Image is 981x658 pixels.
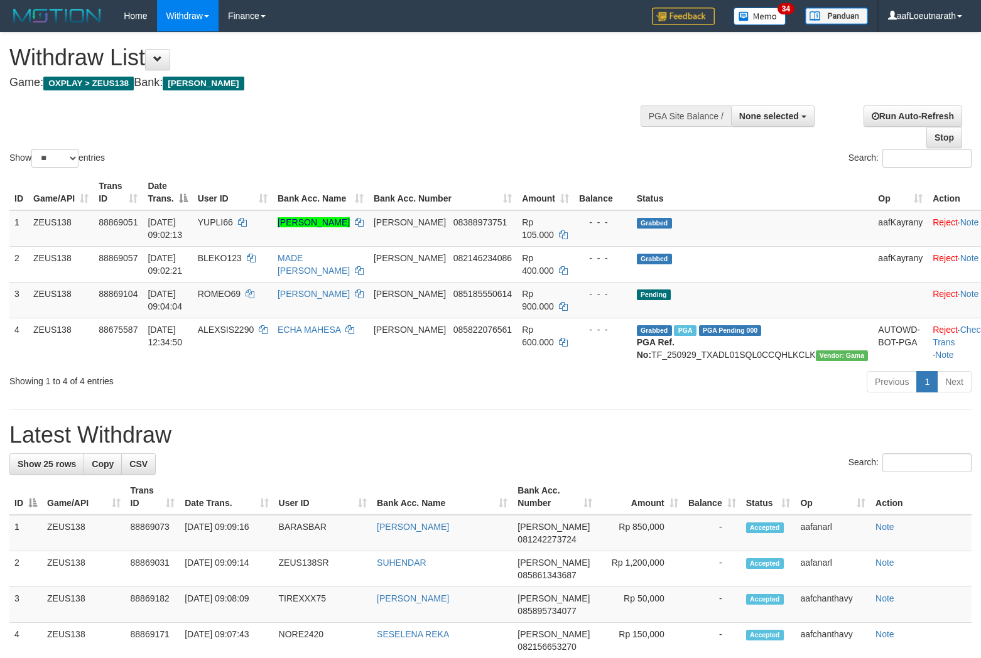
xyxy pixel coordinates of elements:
td: 88869073 [126,515,180,551]
td: 2 [9,246,28,282]
a: Stop [926,127,962,148]
a: Next [937,371,972,392]
span: Copy 08388973751 to clipboard [453,217,507,227]
span: Grabbed [637,218,672,229]
td: aafanarl [795,515,870,551]
span: Copy 085822076561 to clipboard [453,325,512,335]
th: Balance [574,175,632,210]
td: - [683,551,741,587]
th: Bank Acc. Name: activate to sort column ascending [273,175,369,210]
span: Copy 085185550614 to clipboard [453,289,512,299]
span: YUPLI66 [198,217,233,227]
th: Status [632,175,874,210]
a: Note [960,217,979,227]
b: PGA Ref. No: [637,337,675,360]
span: Pending [637,289,671,300]
span: [DATE] 09:02:21 [148,253,182,276]
div: Showing 1 to 4 of 4 entries [9,370,399,387]
a: Reject [933,217,958,227]
a: Note [875,558,894,568]
a: Previous [867,371,917,392]
a: Reject [933,289,958,299]
td: TIREXXX75 [274,587,372,623]
td: 2 [9,551,42,587]
span: Grabbed [637,254,672,264]
span: Show 25 rows [18,459,76,469]
a: [PERSON_NAME] [377,522,449,532]
a: Reject [933,325,958,335]
td: BARASBAR [274,515,372,551]
td: 4 [9,318,28,366]
a: [PERSON_NAME] [278,289,350,299]
a: SUHENDAR [377,558,426,568]
td: ZEUS138 [28,246,94,282]
span: [DATE] 09:04:04 [148,289,182,311]
span: ROMEO69 [198,289,241,299]
img: Feedback.jpg [652,8,715,25]
td: aafanarl [795,551,870,587]
span: Accepted [746,558,784,569]
span: OXPLAY > ZEUS138 [43,77,134,90]
span: 88869051 [99,217,138,227]
span: None selected [739,111,799,121]
label: Search: [848,453,972,472]
span: CSV [129,459,148,469]
th: Trans ID: activate to sort column ascending [126,479,180,515]
img: Button%20Memo.svg [734,8,786,25]
th: Status: activate to sort column ascending [741,479,796,515]
th: Date Trans.: activate to sort column ascending [180,479,273,515]
th: User ID: activate to sort column ascending [274,479,372,515]
span: Copy 081242273724 to clipboard [518,534,576,544]
span: [PERSON_NAME] [518,558,590,568]
span: [PERSON_NAME] [374,325,446,335]
input: Search: [882,149,972,168]
th: Trans ID: activate to sort column ascending [94,175,143,210]
label: Show entries [9,149,105,168]
span: [PERSON_NAME] [518,522,590,532]
span: ALEXSIS2290 [198,325,254,335]
img: panduan.png [805,8,868,24]
a: Run Auto-Refresh [864,105,962,127]
th: Date Trans.: activate to sort column descending [143,175,192,210]
th: Balance: activate to sort column ascending [683,479,741,515]
th: Op: activate to sort column ascending [873,175,928,210]
td: 1 [9,210,28,247]
span: Rp 900.000 [522,289,554,311]
div: - - - [579,323,627,336]
a: Show 25 rows [9,453,84,475]
span: Accepted [746,630,784,640]
div: - - - [579,252,627,264]
td: Rp 1,200,000 [597,551,683,587]
a: ECHA MAHESA [278,325,340,335]
span: Copy 085895734077 to clipboard [518,606,576,616]
span: [PERSON_NAME] [163,77,244,90]
td: ZEUS138 [28,210,94,247]
img: MOTION_logo.png [9,6,105,25]
td: Rp 850,000 [597,515,683,551]
a: Note [960,253,979,263]
td: ZEUS138 [42,551,126,587]
input: Search: [882,453,972,472]
td: TF_250929_TXADL01SQL0CCQHLKCLK [632,318,874,366]
td: ZEUS138SR [274,551,372,587]
a: Note [875,522,894,532]
th: ID: activate to sort column descending [9,479,42,515]
span: Rp 600.000 [522,325,554,347]
span: [DATE] 09:02:13 [148,217,182,240]
th: Amount: activate to sort column ascending [517,175,574,210]
span: PGA Pending [699,325,762,336]
span: Grabbed [637,325,672,336]
th: Bank Acc. Number: activate to sort column ascending [512,479,597,515]
td: 1 [9,515,42,551]
td: 88869182 [126,587,180,623]
span: Rp 105.000 [522,217,554,240]
th: User ID: activate to sort column ascending [193,175,273,210]
label: Search: [848,149,972,168]
span: 88675587 [99,325,138,335]
span: [PERSON_NAME] [518,629,590,639]
td: AUTOWD-BOT-PGA [873,318,928,366]
span: 34 [778,3,794,14]
th: Bank Acc. Number: activate to sort column ascending [369,175,517,210]
a: Note [875,593,894,603]
span: [PERSON_NAME] [518,593,590,603]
